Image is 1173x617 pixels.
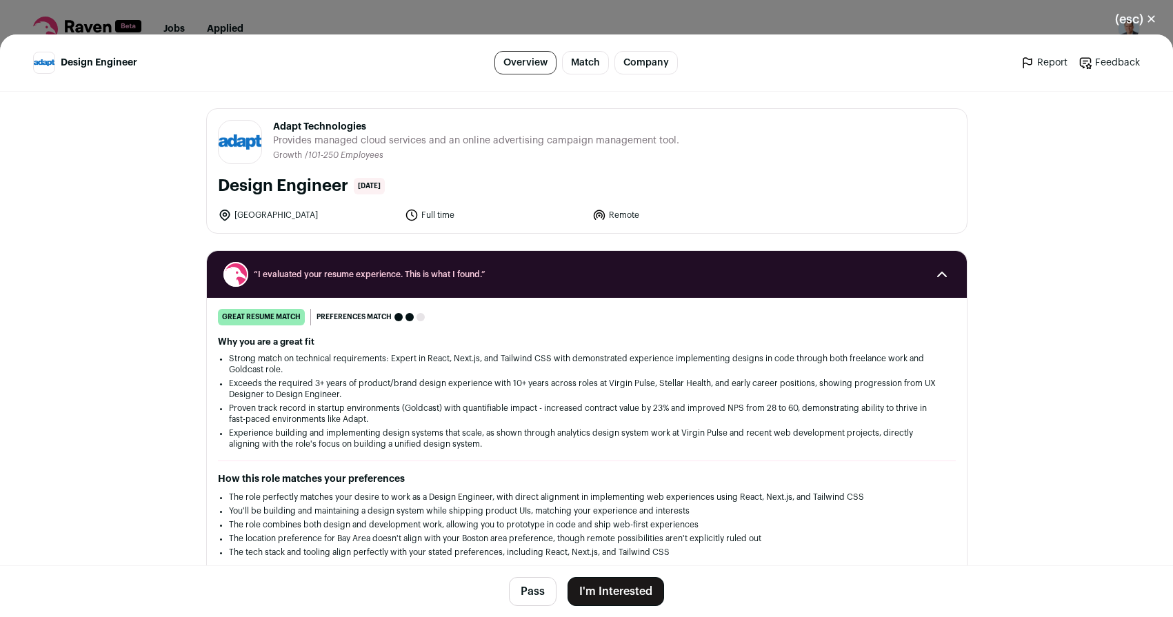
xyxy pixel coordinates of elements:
[405,208,584,222] li: Full time
[229,353,945,375] li: Strong match on technical requirements: Expert in React, Next.js, and Tailwind CSS with demonstra...
[229,403,945,425] li: Proven track record in startup environments (Goldcast) with quantifiable impact - increased contr...
[218,309,305,325] div: great resume match
[317,310,392,324] span: Preferences match
[229,378,945,400] li: Exceeds the required 3+ years of product/brand design experience with 10+ years across roles at V...
[614,51,678,74] a: Company
[273,134,679,148] span: Provides managed cloud services and an online advertising campaign management tool.
[1099,4,1173,34] button: Close modal
[218,175,348,197] h1: Design Engineer
[354,178,385,194] span: [DATE]
[229,519,945,530] li: The role combines both design and development work, allowing you to prototype in code and ship we...
[219,134,261,149] img: bf281c791458e75e14e3cab64b74203c59afe318efb60cb4102907df27cb167a.gif
[218,472,956,486] h2: How this role matches your preferences
[254,269,920,280] span: “I evaluated your resume experience. This is what I found.”
[273,150,305,161] li: Growth
[229,533,945,544] li: The location preference for Bay Area doesn't align with your Boston area preference, though remot...
[592,208,772,222] li: Remote
[229,505,945,516] li: You'll be building and maintaining a design system while shipping product UIs, matching your expe...
[494,51,557,74] a: Overview
[509,577,557,606] button: Pass
[61,56,137,70] span: Design Engineer
[1021,56,1067,70] a: Report
[1079,56,1140,70] a: Feedback
[218,336,956,347] h2: Why you are a great fit
[273,120,679,134] span: Adapt Technologies
[218,208,397,222] li: [GEOGRAPHIC_DATA]
[229,547,945,558] li: The tech stack and tooling align perfectly with your stated preferences, including React, Next.js...
[308,151,383,159] span: 101-250 Employees
[229,427,945,449] li: Experience building and implementing design systems that scale, as shown through analytics design...
[229,492,945,503] li: The role perfectly matches your desire to work as a Design Engineer, with direct alignment in imp...
[562,51,609,74] a: Match
[305,150,383,161] li: /
[34,59,54,66] img: bf281c791458e75e14e3cab64b74203c59afe318efb60cb4102907df27cb167a.gif
[568,577,664,606] button: I'm Interested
